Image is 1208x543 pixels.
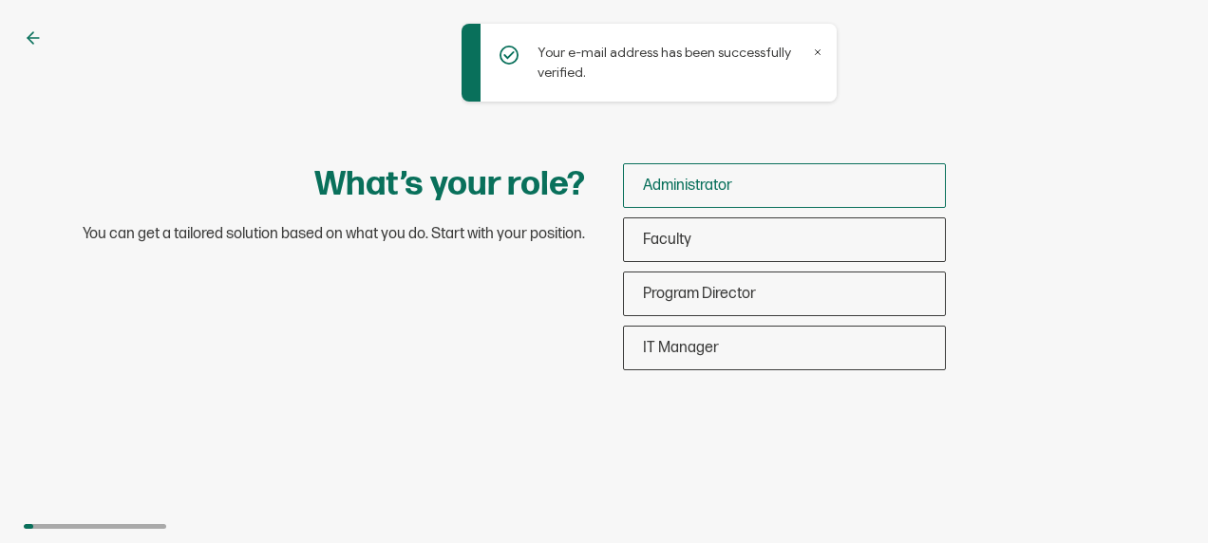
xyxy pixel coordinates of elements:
span: Faculty [643,231,691,249]
p: Your e-mail address has been successfully verified. [538,43,808,83]
iframe: Chat Widget [1113,452,1208,543]
span: Program Director [643,285,756,303]
span: You can get a tailored solution based on what you do. Start with your position. [83,225,585,244]
span: Administrator [643,177,732,195]
span: IT Manager [643,339,719,357]
h1: What’s your role? [314,163,585,206]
